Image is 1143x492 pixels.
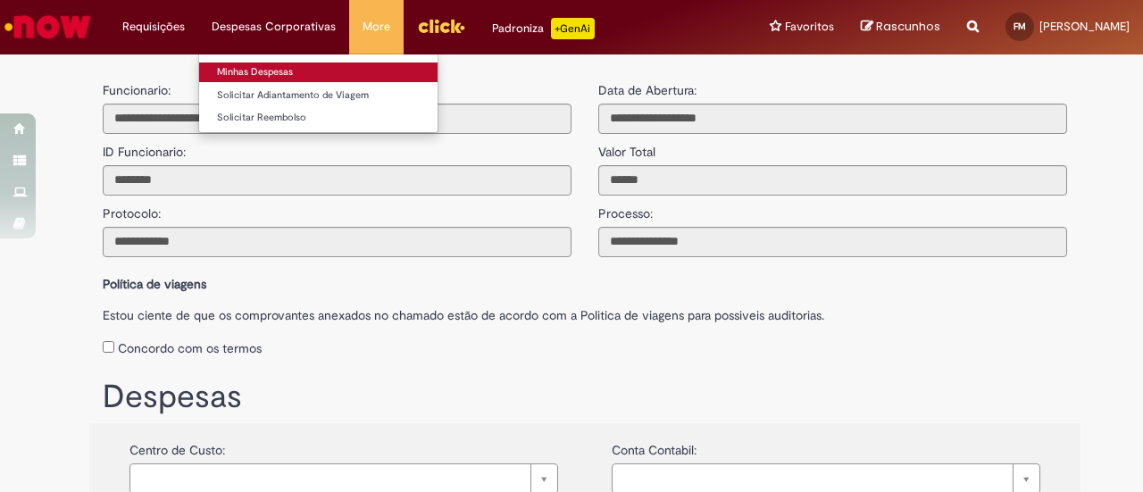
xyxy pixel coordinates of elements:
span: Favoritos [785,18,834,36]
a: Minhas Despesas [199,63,438,82]
p: +GenAi [551,18,595,39]
label: Conta Contabil: [612,432,697,459]
ul: Despesas Corporativas [198,54,438,133]
label: Processo: [598,196,653,222]
h1: Despesas [103,379,1067,415]
img: ServiceNow [2,9,94,45]
label: Funcionario: [103,81,171,99]
label: Protocolo: [103,196,161,222]
b: Política de viagens [103,276,206,292]
label: Centro de Custo: [129,432,225,459]
span: More [363,18,390,36]
img: click_logo_yellow_360x200.png [417,13,465,39]
label: ID Funcionario: [103,134,186,161]
span: Requisições [122,18,185,36]
a: Solicitar Reembolso [199,108,438,128]
label: Estou ciente de que os comprovantes anexados no chamado estão de acordo com a Politica de viagens... [103,297,1067,324]
span: Rascunhos [876,18,940,35]
span: FM [1014,21,1026,32]
span: [PERSON_NAME] [1039,19,1130,34]
a: Rascunhos [861,19,940,36]
span: Despesas Corporativas [212,18,336,36]
div: Padroniza [492,18,595,39]
label: Concordo com os termos [118,339,262,357]
label: Valor Total [598,134,655,161]
a: Solicitar Adiantamento de Viagem [199,86,438,105]
label: Data de Abertura: [598,81,697,99]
